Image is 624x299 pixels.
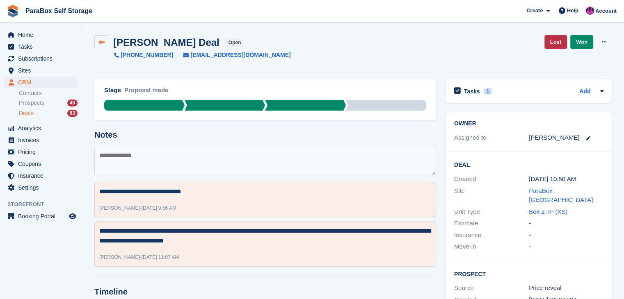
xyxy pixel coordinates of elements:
[18,134,67,146] span: Invoices
[454,120,603,127] h2: Owner
[173,51,290,59] a: [EMAIL_ADDRESS][DOMAIN_NAME]
[454,160,603,168] h2: Deal
[94,287,436,297] h2: Timeline
[19,89,78,97] a: Contacts
[529,242,603,251] div: -
[464,88,480,95] h2: Tasks
[142,205,176,211] span: [DATE] 9:56 AM
[226,39,244,47] span: open
[579,87,590,96] a: Add
[67,110,78,117] div: 93
[4,41,78,52] a: menu
[454,207,529,217] div: Unit Type
[18,53,67,64] span: Subscriptions
[99,254,140,260] span: [PERSON_NAME]
[4,182,78,193] a: menu
[529,283,603,293] div: Price reveal
[4,134,78,146] a: menu
[7,5,19,17] img: stora-icon-8386f47178a22dfd0bd8f6a31ec36ba5ce8667c1dd55bd0f319d3a0aa187defe.svg
[570,35,593,49] a: Won
[4,170,78,181] a: menu
[529,231,603,240] div: -
[114,51,173,59] a: [PHONE_NUMBER]
[586,7,594,15] img: Paul Wolfson
[18,182,67,193] span: Settings
[4,122,78,134] a: menu
[529,133,579,143] div: [PERSON_NAME]
[454,174,529,184] div: Created
[99,254,179,261] div: -
[4,146,78,158] a: menu
[18,65,67,76] span: Sites
[18,170,67,181] span: Insurance
[4,53,78,64] a: menu
[4,65,78,76] a: menu
[529,219,603,228] div: -
[142,254,179,260] span: [DATE] 11:07 AM
[4,77,78,88] a: menu
[104,86,121,95] div: Stage
[595,7,617,15] span: Account
[18,122,67,134] span: Analytics
[529,208,567,215] a: Box 2 m² (XS)
[22,4,96,18] a: ParaBox Self Storage
[18,29,67,41] span: Home
[4,211,78,222] a: menu
[113,37,219,48] h2: [PERSON_NAME] Deal
[454,186,529,205] div: Site
[19,109,34,117] span: Deals
[454,219,529,228] div: Estimate
[18,158,67,170] span: Coupons
[483,88,493,95] div: 1
[18,77,67,88] span: CRM
[19,109,78,118] a: Deals 93
[454,133,529,143] div: Assigned to
[454,270,603,278] h2: Prospect
[68,211,78,221] a: Preview store
[18,211,67,222] span: Booking Portal
[454,231,529,240] div: Insurance
[529,174,603,184] div: [DATE] 10:50 AM
[94,130,436,140] h2: Notes
[454,283,529,293] div: Source
[4,29,78,41] a: menu
[526,7,543,15] span: Create
[19,99,44,107] span: Prospects
[4,158,78,170] a: menu
[7,200,82,208] span: Storefront
[124,86,169,100] div: Proposal made
[454,242,529,251] div: Move-in
[190,51,290,59] span: [EMAIL_ADDRESS][DOMAIN_NAME]
[567,7,578,15] span: Help
[99,204,176,212] div: -
[18,146,67,158] span: Pricing
[529,187,593,204] a: ParaBox [GEOGRAPHIC_DATA]
[67,100,78,106] div: 49
[18,41,67,52] span: Tasks
[121,51,173,59] span: [PHONE_NUMBER]
[99,205,140,211] span: [PERSON_NAME]
[544,35,567,49] a: Lost
[19,99,78,107] a: Prospects 49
